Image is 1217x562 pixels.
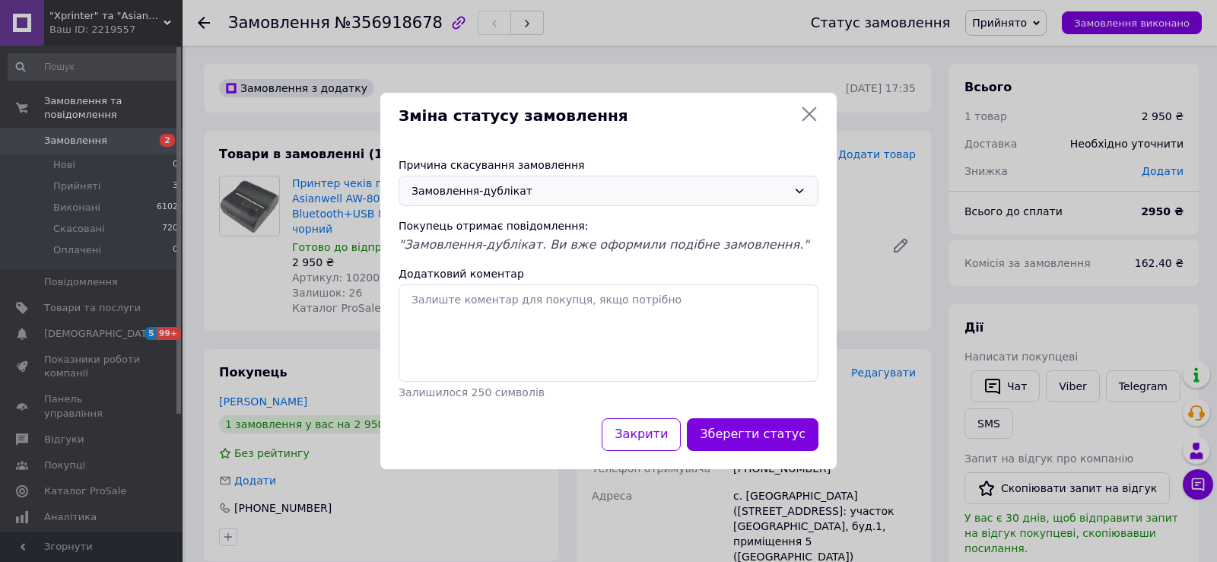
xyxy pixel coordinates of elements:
div: Причина скасування замовлення [399,157,818,173]
span: Зміна статусу замовлення [399,105,794,127]
label: Додатковий коментар [399,268,524,280]
span: "Замовлення-дублікат. Ви вже оформили подібне замовлення." [399,237,809,252]
div: Замовлення-дублікат [411,183,787,199]
div: Покупець отримає повідомлення: [399,218,818,233]
span: Залишилося 250 символів [399,386,545,398]
button: Закрити [602,418,681,451]
button: Зберегти статус [687,418,818,451]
